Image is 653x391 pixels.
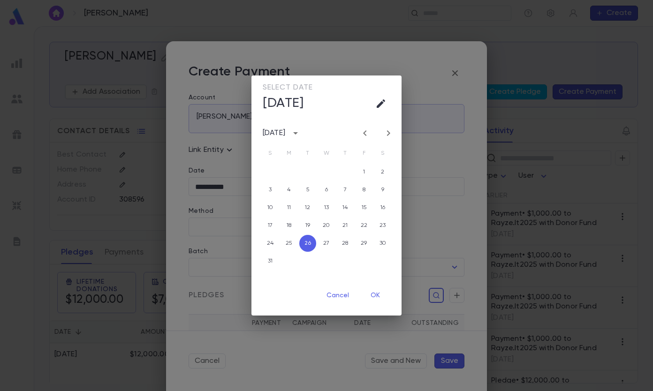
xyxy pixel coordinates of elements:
span: Wednesday [318,144,335,163]
button: 16 [374,199,391,216]
button: 21 [337,217,354,234]
button: 10 [262,199,279,216]
button: 26 [299,235,316,252]
button: Previous month [357,126,372,141]
button: 31 [262,253,279,270]
button: 23 [374,217,391,234]
span: Saturday [374,144,391,163]
h4: [DATE] [263,95,304,111]
span: Friday [356,144,372,163]
button: 29 [356,235,372,252]
button: 25 [281,235,297,252]
button: 11 [281,199,297,216]
button: Cancel [319,286,357,304]
button: 28 [337,235,354,252]
button: 6 [318,181,335,198]
button: 13 [318,199,335,216]
button: 15 [356,199,372,216]
button: 27 [318,235,335,252]
button: 3 [262,181,279,198]
button: 4 [281,181,297,198]
button: 30 [374,235,391,252]
button: 19 [299,217,316,234]
button: 7 [337,181,354,198]
button: OK [360,286,390,304]
button: 20 [318,217,335,234]
button: 24 [262,235,279,252]
button: calendar view is open, switch to year view [288,126,303,141]
button: 14 [337,199,354,216]
span: Monday [281,144,297,163]
div: [DATE] [263,128,285,138]
button: 8 [356,181,372,198]
button: 17 [262,217,279,234]
span: Sunday [262,144,279,163]
button: 1 [356,164,372,180]
span: Tuesday [299,144,316,163]
span: Thursday [337,144,354,163]
span: Select date [263,83,313,92]
button: calendar view is open, go to text input view [372,94,390,113]
button: 22 [356,217,372,234]
button: 18 [281,217,297,234]
button: 9 [374,181,391,198]
button: Next month [381,126,396,141]
button: 5 [299,181,316,198]
button: 2 [374,164,391,180]
button: 12 [299,199,316,216]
